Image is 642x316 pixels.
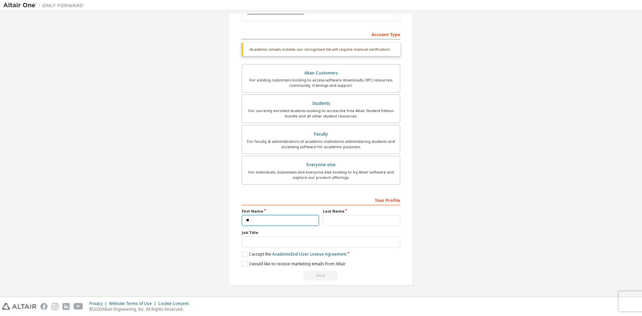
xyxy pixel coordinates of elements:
div: Account Type [242,29,400,39]
p: © 2025 Altair Engineering, Inc. All Rights Reserved. [89,306,193,312]
img: instagram.svg [51,303,59,310]
div: Students [246,99,396,108]
img: linkedin.svg [63,303,70,310]
label: I accept the [242,251,346,257]
div: Everyone else [246,160,396,170]
div: For faculty & administrators of academic institutions administering students and accessing softwa... [246,139,396,149]
div: Cookie Consent [158,301,193,306]
div: Faculty [246,129,396,139]
div: Your Profile [242,195,400,205]
div: For individuals, businesses and everyone else looking to try Altair software and explore our prod... [246,170,396,180]
label: I would like to receive marketing emails from Altair [242,261,346,267]
div: Privacy [89,301,109,306]
div: For currently enrolled students looking to access the free Altair Student Edition bundle and all ... [246,108,396,119]
label: First Name [242,209,319,214]
label: Job Title [242,230,400,235]
img: altair_logo.svg [2,303,36,310]
img: Altair One [3,2,87,9]
img: facebook.svg [40,303,47,310]
div: Academic emails outside our recognised list will require manual verification. [242,43,400,56]
a: Academic End-User License Agreement [272,251,346,257]
label: Last Name [323,209,400,214]
div: Altair Customers [246,68,396,78]
img: youtube.svg [74,303,83,310]
div: For existing customers looking to access software downloads, HPC resources, community, trainings ... [246,77,396,88]
div: Website Terms of Use [109,301,158,306]
div: Please wait while checking email ... [242,271,400,281]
